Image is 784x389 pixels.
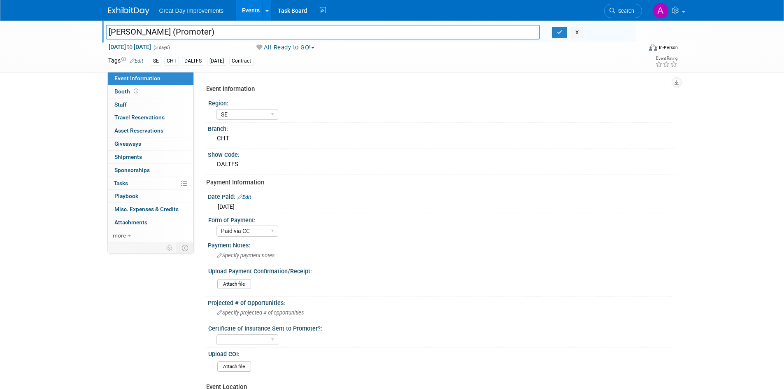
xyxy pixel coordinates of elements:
div: Payment Information [206,178,670,187]
div: In-Person [658,44,678,51]
td: Toggle Event Tabs [177,242,193,253]
div: Certificate of Insurance Sent to Promoter?: [208,322,672,333]
div: Branch: [208,123,676,133]
a: Asset Reservations [108,124,193,137]
span: Event Information [114,75,161,82]
span: (3 days) [153,45,170,50]
div: Upload COI: [208,348,672,358]
a: Shipments [108,151,193,163]
div: Projected # of Opportunities: [208,297,676,307]
a: Giveaways [108,137,193,150]
span: Travel Reservations [114,114,165,121]
td: Tags [108,56,143,66]
button: X [571,27,584,38]
a: Misc. Expenses & Credits [108,203,193,216]
span: Booth [114,88,140,95]
span: Specify payment notes [217,252,275,259]
span: [DATE] [218,203,235,210]
div: CHT [214,132,670,145]
span: Search [615,8,634,14]
a: Attachments [108,216,193,229]
div: Upload Payment Confirmation/Receipt: [208,265,672,275]
div: Event Format [593,43,678,55]
div: Region: [208,97,672,107]
span: Asset Reservations [114,127,163,134]
a: Tasks [108,177,193,190]
span: Tasks [114,180,128,186]
a: Event Information [108,72,193,85]
span: Misc. Expenses & Credits [114,206,179,212]
div: Event Rating [655,56,677,61]
span: Giveaways [114,140,141,147]
img: Format-Inperson.png [649,44,657,51]
a: Edit [237,194,251,200]
div: Contract [229,57,254,65]
img: ExhibitDay [108,7,149,15]
div: Form of Payment: [208,214,672,224]
div: [DATE] [207,57,226,65]
div: DALTFS [182,57,204,65]
div: SE [151,57,161,65]
div: Date Paid: [208,191,676,201]
div: DALTFS [214,158,670,171]
span: Playbook [114,193,138,199]
span: Staff [114,101,127,108]
span: Great Day Improvements [159,7,223,14]
a: Edit [130,58,143,64]
div: Payment Notes: [208,239,676,249]
span: [DATE] [DATE] [108,43,151,51]
a: Booth [108,85,193,98]
span: Booth not reserved yet [132,88,140,94]
span: Shipments [114,154,142,160]
a: Playbook [108,190,193,203]
span: Specify projected # of opportunities [217,310,304,316]
a: Staff [108,98,193,111]
span: more [113,232,126,239]
div: Show Code: [208,149,676,159]
img: Akeela Miller [653,3,668,19]
button: All Ready to GO! [254,43,318,52]
span: to [126,44,134,50]
div: CHT [164,57,179,65]
a: more [108,229,193,242]
span: Sponsorships [114,167,150,173]
a: Sponsorships [108,164,193,177]
a: Search [604,4,642,18]
td: Personalize Event Tab Strip [163,242,177,253]
span: Attachments [114,219,147,226]
div: Event Information [206,85,670,93]
a: Travel Reservations [108,111,193,124]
